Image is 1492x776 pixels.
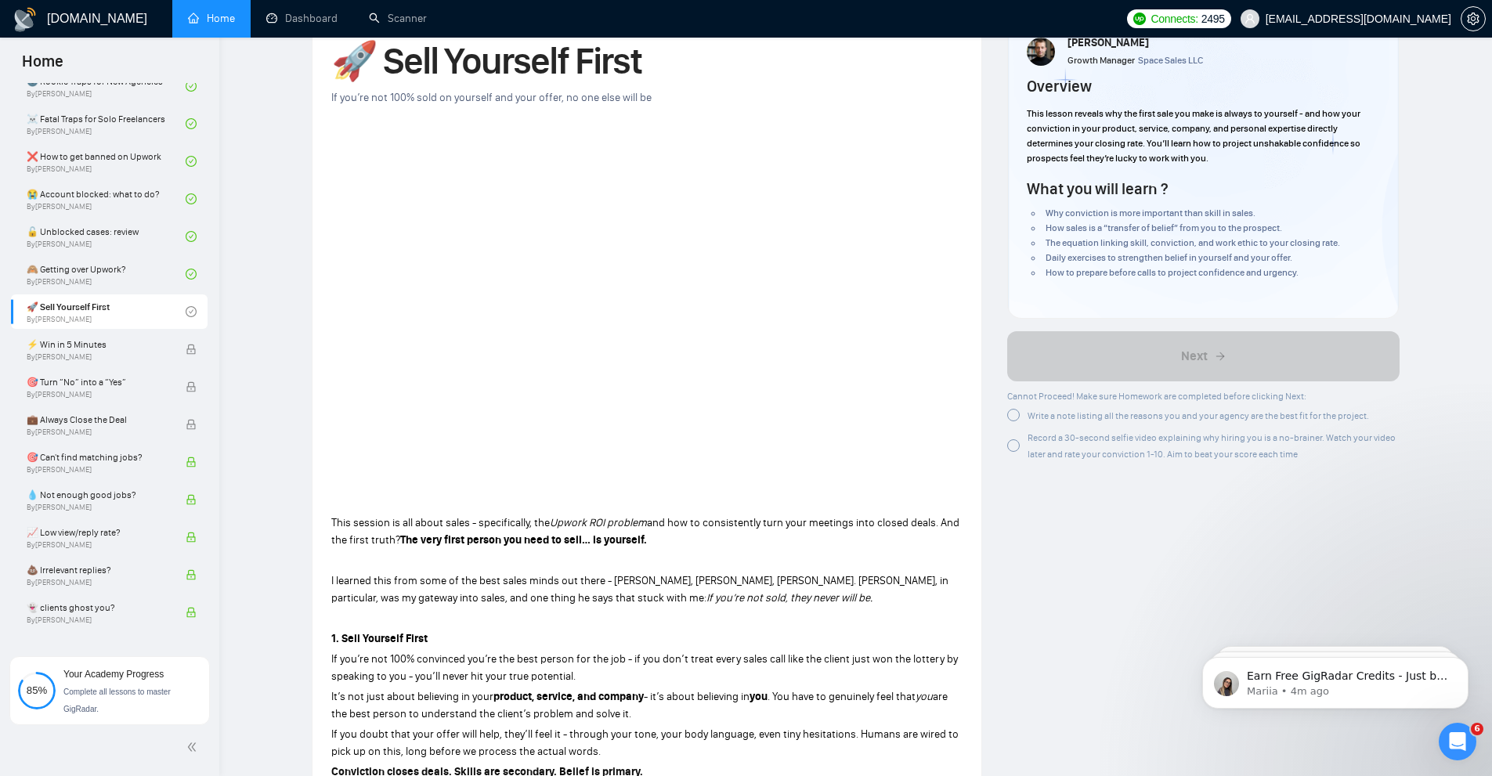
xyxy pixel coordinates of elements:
iframe: Intercom live chat [1439,723,1476,760]
span: 💩 Irrelevant replies? [27,562,170,578]
span: lock [186,419,197,430]
span: This lesson reveals why the first sale you make is always to yourself - and how your conviction i... [1027,108,1360,164]
span: By [PERSON_NAME] [27,390,170,399]
span: Connects: [1151,10,1198,27]
strong: 1. Sell Yourself First [331,632,428,645]
span: lock [186,607,197,618]
span: I learned this from some of the best sales minds out there - [PERSON_NAME], [PERSON_NAME], [PERSO... [331,574,948,605]
span: Home [9,50,76,83]
strong: product, service, and company [493,690,644,703]
span: check-circle [186,81,197,92]
button: setting [1461,6,1486,31]
span: If you’re not 100% sold on yourself and your offer, no one else will be [331,91,652,104]
a: 🌚 Rookie Traps for New AgenciesBy[PERSON_NAME] [27,69,186,103]
span: If you’re not 100% convinced you’re the best person for the job - if you don’t treat every sales ... [331,652,958,683]
span: By [PERSON_NAME] [27,352,170,362]
em: you [916,690,933,703]
span: check-circle [186,118,197,129]
span: By [PERSON_NAME] [27,578,170,587]
span: setting [1461,13,1485,25]
strong: The very first person you need to sell… is yourself. [400,533,647,547]
span: How to prepare before calls to project confidence and urgency. [1046,267,1299,278]
span: Complete all lessons to master GigRadar. [63,688,171,713]
span: Cannot Proceed! Make sure Homework are completed before clicking Next: [1007,391,1306,402]
button: Next [1007,331,1400,381]
span: check-circle [186,306,197,317]
a: dashboardDashboard [266,12,338,25]
h4: Overview [1027,75,1092,97]
span: lock [186,457,197,467]
span: This session is all about sales - specifically, the [331,516,550,529]
a: setting [1461,13,1486,25]
span: Record a 30-second selfie video explaining why hiring you is a no-brainer. Watch your video later... [1028,432,1396,460]
em: If you’re not sold, they never will be. [706,591,872,605]
span: double-left [186,739,202,755]
a: 😭 Account blocked: what to do?By[PERSON_NAME] [27,182,186,216]
span: By [PERSON_NAME] [27,428,170,437]
strong: you [750,690,768,703]
span: If you doubt that your offer will help, they’ll feel it - through your tone, your body language, ... [331,727,959,758]
span: Your Academy Progress [63,669,164,680]
span: 85% [18,685,56,695]
span: lock [186,494,197,505]
span: By [PERSON_NAME] [27,540,170,550]
span: Space Sales LLC [1138,55,1203,66]
span: check-circle [186,156,197,167]
span: 🙈 meeting no-shows? [27,637,170,653]
a: 🙈 Getting over Upwork?By[PERSON_NAME] [27,257,186,291]
h1: 🚀 Sell Yourself First [331,44,963,78]
span: check-circle [186,231,197,242]
span: 6 [1471,723,1483,735]
span: user [1245,13,1255,24]
span: Why conviction is more important than skill in sales. [1046,208,1255,218]
span: 📈 Low view/reply rate? [27,525,170,540]
span: - it’s about believing in [644,690,750,703]
a: searchScanner [369,12,427,25]
span: By [PERSON_NAME] [27,465,170,475]
span: lock [186,532,197,543]
span: 2495 [1201,10,1225,27]
em: Upwork ROI problem [550,516,647,529]
span: Write a note listing all the reasons you and your agency are the best fit for the project. [1028,410,1369,421]
a: homeHome [188,12,235,25]
h4: What you will learn ? [1027,178,1168,200]
span: 🎯 Can't find matching jobs? [27,449,170,465]
span: The equation linking skill, conviction, and work ethic to your closing rate. [1046,237,1340,248]
span: 👻 clients ghost you? [27,600,170,615]
span: Next [1181,347,1208,366]
span: lock [186,344,197,355]
span: [PERSON_NAME] [1068,36,1149,49]
span: check-circle [186,193,197,204]
span: 💧 Not enough good jobs? [27,487,170,503]
iframe: Intercom notifications message [1179,624,1492,734]
a: 🔓 Unblocked cases: reviewBy[PERSON_NAME] [27,219,186,254]
span: Growth Manager [1068,55,1135,66]
span: Daily exercises to strengthen belief in yourself and your offer. [1046,252,1292,263]
img: logo [13,7,38,32]
span: lock [186,569,197,580]
span: How sales is a “transfer of belief” from you to the prospect. [1046,222,1282,233]
span: . You have to genuinely feel that [768,690,916,703]
img: upwork-logo.png [1133,13,1146,25]
span: 💼 Always Close the Deal [27,412,170,428]
img: vlad-t.jpg [1027,38,1055,66]
span: By [PERSON_NAME] [27,615,170,625]
span: It’s not just about believing in your [331,690,493,703]
span: check-circle [186,269,197,280]
span: lock [186,381,197,392]
span: ⚡ Win in 5 Minutes [27,337,170,352]
span: By [PERSON_NAME] [27,503,170,512]
a: 🚀 Sell Yourself FirstBy[PERSON_NAME] [27,294,186,329]
a: ☠️ Fatal Traps for Solo FreelancersBy[PERSON_NAME] [27,106,186,141]
span: 🎯 Turn “No” into a “Yes” [27,374,170,390]
a: ❌ How to get banned on UpworkBy[PERSON_NAME] [27,144,186,179]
